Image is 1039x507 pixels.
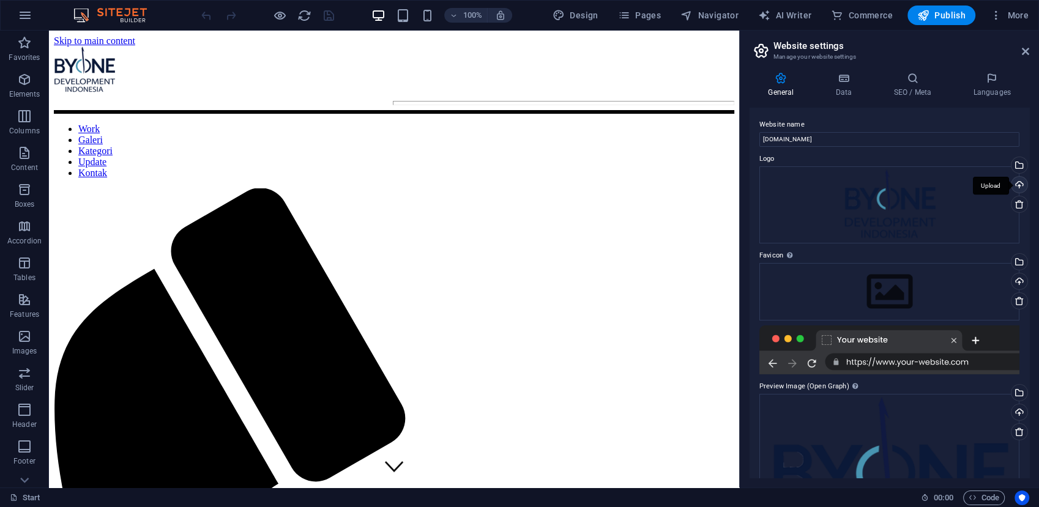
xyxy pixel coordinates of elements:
[750,72,817,98] h4: General
[990,9,1029,21] span: More
[759,166,1019,243] div: LOgoBYone2025_md-c0qAZr37GSHyOlZwk4lJtw.png
[9,53,40,62] p: Favorites
[759,152,1019,166] label: Logo
[12,346,37,356] p: Images
[297,8,311,23] button: reload
[963,490,1005,505] button: Code
[759,263,1019,320] div: Select files from the file manager, stock photos, or upload file(s)
[817,72,875,98] h4: Data
[826,6,898,25] button: Commerce
[759,117,1019,132] label: Website name
[758,9,811,21] span: AI Writer
[907,6,975,25] button: Publish
[444,8,488,23] button: 100%
[759,132,1019,147] input: Name...
[297,9,311,23] i: Reload page
[875,72,955,98] h4: SEO / Meta
[9,126,40,136] p: Columns
[5,5,86,15] a: Skip to main content
[773,40,1029,51] h2: Website settings
[70,8,162,23] img: Editor Logo
[759,248,1019,263] label: Favicon
[553,9,598,21] span: Design
[10,309,39,319] p: Features
[969,490,999,505] span: Code
[7,236,42,246] p: Accordion
[13,456,35,466] p: Footer
[759,379,1019,394] label: Preview Image (Open Graph)
[463,8,482,23] h6: 100%
[921,490,953,505] h6: Session time
[831,9,893,21] span: Commerce
[12,420,37,429] p: Header
[680,9,739,21] span: Navigator
[917,9,966,21] span: Publish
[548,6,603,25] div: Design (Ctrl+Alt+Y)
[773,51,1005,62] h3: Manage your website settings
[10,490,40,505] a: Click to cancel selection. Double-click to open Pages
[613,6,666,25] button: Pages
[934,490,953,505] span: 00 00
[15,199,35,209] p: Boxes
[942,493,944,502] span: :
[11,163,38,172] p: Content
[9,89,40,99] p: Elements
[618,9,661,21] span: Pages
[15,383,34,393] p: Slider
[1015,490,1029,505] button: Usercentrics
[13,273,35,283] p: Tables
[676,6,743,25] button: Navigator
[1011,176,1028,193] a: Upload
[548,6,603,25] button: Design
[955,72,1029,98] h4: Languages
[753,6,816,25] button: AI Writer
[985,6,1033,25] button: More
